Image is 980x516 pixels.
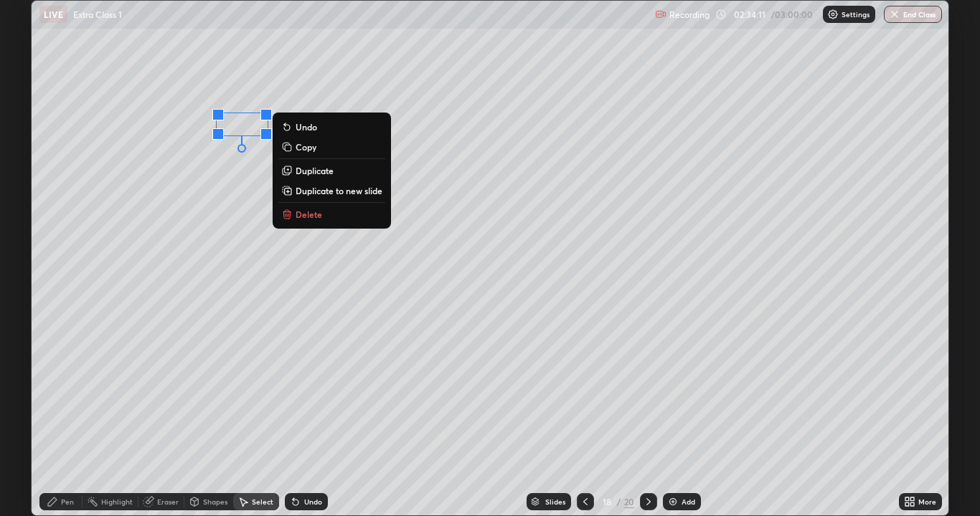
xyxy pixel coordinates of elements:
[278,118,385,135] button: Undo
[73,9,122,20] p: Extra Class 1
[296,121,317,133] p: Undo
[889,9,900,20] img: end-class-cross
[918,498,936,505] div: More
[827,9,839,20] img: class-settings-icons
[157,498,179,505] div: Eraser
[617,497,621,506] div: /
[44,9,63,20] p: LIVE
[545,498,565,505] div: Slides
[296,165,334,176] p: Duplicate
[296,185,382,196] p: Duplicate to new slide
[667,496,679,507] img: add-slide-button
[252,498,273,505] div: Select
[296,209,322,220] p: Delete
[278,138,385,156] button: Copy
[296,141,316,153] p: Copy
[304,498,322,505] div: Undo
[884,6,942,23] button: End Class
[842,11,870,18] p: Settings
[655,9,666,20] img: recording.375f2c34.svg
[278,206,385,223] button: Delete
[600,497,614,506] div: 18
[682,498,695,505] div: Add
[278,182,385,199] button: Duplicate to new slide
[61,498,74,505] div: Pen
[278,162,385,179] button: Duplicate
[101,498,133,505] div: Highlight
[624,495,634,508] div: 20
[669,9,710,20] p: Recording
[203,498,227,505] div: Shapes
